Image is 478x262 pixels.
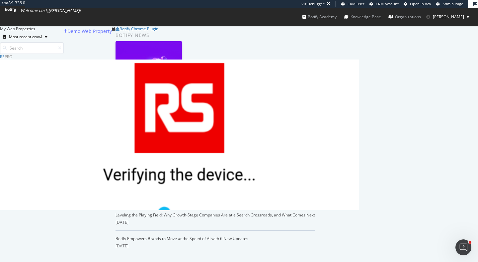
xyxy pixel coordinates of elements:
[341,1,364,7] a: CRM User
[344,8,381,26] a: Knowledge Base
[21,8,81,13] span: Welcome back, [PERSON_NAME] !
[301,1,325,7] div: Viz Debugger:
[64,28,112,34] a: Demo Web Property
[455,239,471,255] iframe: Intercom live chat
[388,8,421,26] a: Organizations
[5,54,12,60] div: Pro
[302,14,337,20] div: Botify Academy
[116,243,315,249] div: [DATE]
[116,41,182,94] img: What Happens When ChatGPT Is Your Holiday Shopper?
[302,8,337,26] a: Botify Academy
[404,1,431,7] a: Open in dev
[116,212,315,218] a: Leveling the Playing Field: Why Growth-Stage Companies Are at a Search Crossroads, and What Comes...
[421,12,475,22] button: [PERSON_NAME]
[388,14,421,20] div: Organizations
[369,1,399,7] a: CRM Account
[9,35,42,39] div: Most recent crawl
[442,1,463,6] span: Admin Page
[119,26,158,32] div: Botify Chrome Plugin
[410,1,431,6] span: Open in dev
[116,236,248,241] a: Botify Empowers Brands to Move at the Speed of AI with 6 New Updates
[67,28,112,35] div: Demo Web Property
[116,219,315,225] div: [DATE]
[376,1,399,6] span: CRM Account
[348,1,364,6] span: CRM User
[436,1,463,7] a: Admin Page
[116,26,158,32] a: Botify Chrome Plugin
[433,14,464,20] span: adrianna
[344,14,381,20] div: Knowledge Base
[116,32,315,39] div: Botify news
[64,26,112,37] button: Demo Web Property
